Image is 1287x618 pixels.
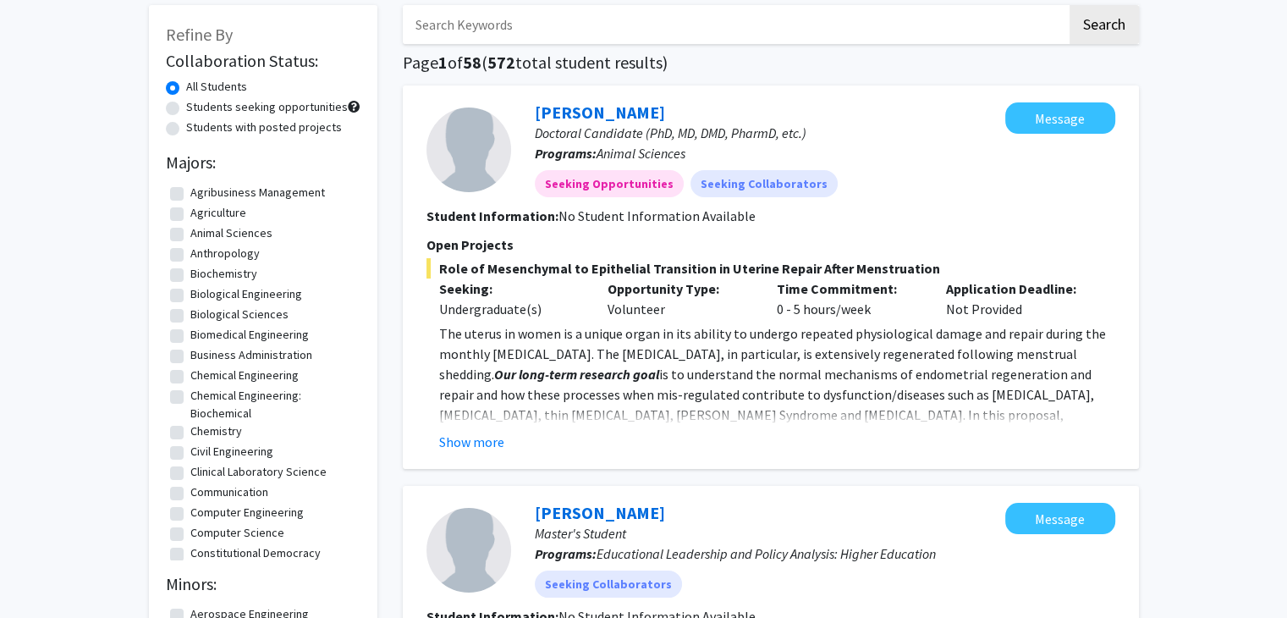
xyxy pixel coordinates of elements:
h1: Page of ( total student results) [403,52,1139,73]
button: Message Evan White [1005,503,1115,534]
label: Students seeking opportunities [186,98,348,116]
span: Educational Leadership and Policy Analysis: Higher Education [597,545,936,562]
p: The uterus in women is a unique organ in its ability to undergo repeated physiological damage and... [439,323,1115,486]
h2: Minors: [166,574,360,594]
span: No Student Information Available [558,207,756,224]
span: 58 [463,52,481,73]
label: Animal Sciences [190,224,272,242]
label: Biomedical Engineering [190,326,309,344]
label: Anthropology [190,245,260,262]
label: Clinical Laboratory Science [190,463,327,481]
a: [PERSON_NAME] [535,102,665,123]
label: Agriculture [190,204,246,222]
h2: Majors: [166,152,360,173]
span: Refine By [166,24,233,45]
div: Not Provided [933,279,1103,319]
p: Time Commitment: [777,279,921,299]
mat-chip: Seeking Collaborators [535,571,682,598]
span: Doctoral Candidate (PhD, MD, DMD, PharmD, etc.) [535,124,806,141]
label: Computer Engineering [190,504,304,521]
button: Search [1070,5,1139,44]
div: Undergraduate(s) [439,299,583,319]
label: All Students [186,78,247,96]
button: Show more [439,432,504,452]
label: Biological Engineering [190,285,302,303]
label: Students with posted projects [186,119,342,136]
mat-chip: Seeking Opportunities [535,170,684,197]
iframe: Chat [13,542,72,605]
div: 0 - 5 hours/week [764,279,933,319]
mat-chip: Seeking Collaborators [690,170,838,197]
input: Search Keywords [403,5,1067,44]
b: Student Information: [426,207,558,224]
span: Open Projects [426,236,514,253]
em: Our long-term research goal [494,366,659,383]
label: Communication [190,483,268,501]
h2: Collaboration Status: [166,51,360,71]
b: Programs: [535,545,597,562]
p: Seeking: [439,279,583,299]
span: 1 [438,52,448,73]
span: 572 [487,52,515,73]
label: Computer Science [190,524,284,542]
label: Constitutional Democracy [190,544,321,562]
span: Animal Sciences [597,145,685,162]
label: Business Administration [190,346,312,364]
label: Civil Engineering [190,443,273,461]
p: Opportunity Type: [608,279,751,299]
p: Application Deadline: [946,279,1090,299]
b: Programs: [535,145,597,162]
label: Chemistry [190,422,242,440]
label: Chemical Engineering: Biochemical [190,387,356,422]
div: Volunteer [595,279,764,319]
label: Biochemistry [190,265,257,283]
button: Message Marissa LaMartina [1005,102,1115,134]
a: [PERSON_NAME] [535,502,665,523]
label: Biological Sciences [190,306,289,323]
label: Agribusiness Management [190,184,325,201]
span: Master's Student [535,525,626,542]
span: Role of Mesenchymal to Epithelial Transition in Uterine Repair After Menstruation [426,258,1115,279]
label: Chemical Engineering [190,367,299,384]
